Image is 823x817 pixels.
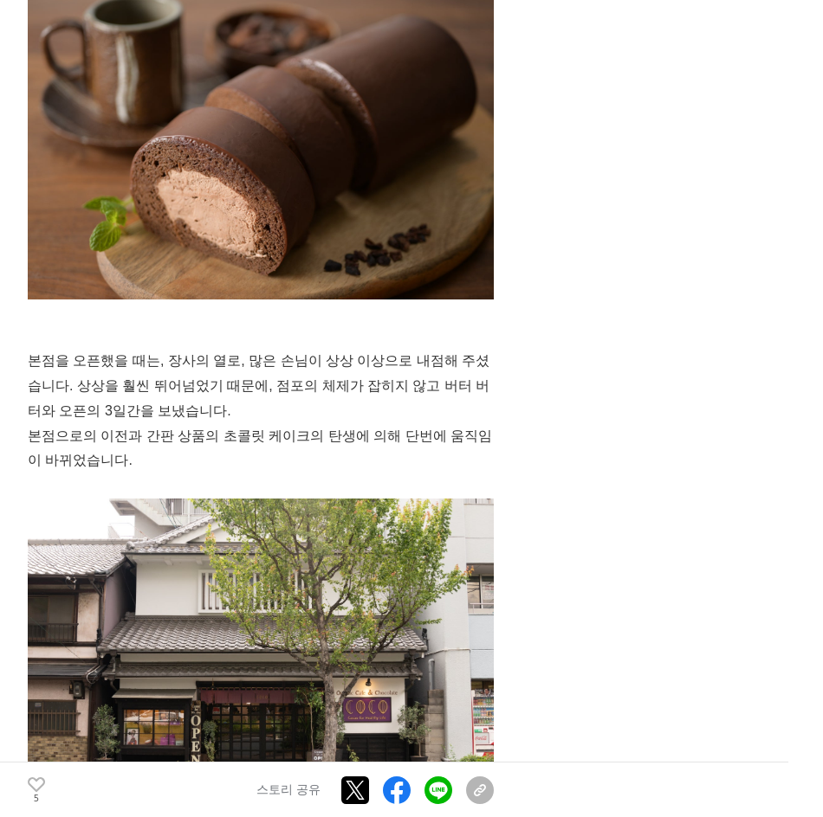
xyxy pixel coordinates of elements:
[28,428,492,468] font: 본점으로의 이전과 간판 상품의 초콜릿 케이크의 탄생에 의해 단번에 움직임이 바뀌었습니다.
[256,782,321,796] font: 스토리 공유
[28,499,494,809] img: thumbnail_bdd396a0-5498-11ef-8813-552975c39f20.jpg
[34,793,39,802] font: 5
[28,353,489,418] font: 본점을 오픈했을 때는, 장사의 열로, 많은 손님이 상상 이상으로 내점해 주셨습니다. 상상을 훨씬 뛰어넘었기 때문에, 점포의 체제가 잡히지 않고 버터 버터와 오픈의 3일간을 보...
